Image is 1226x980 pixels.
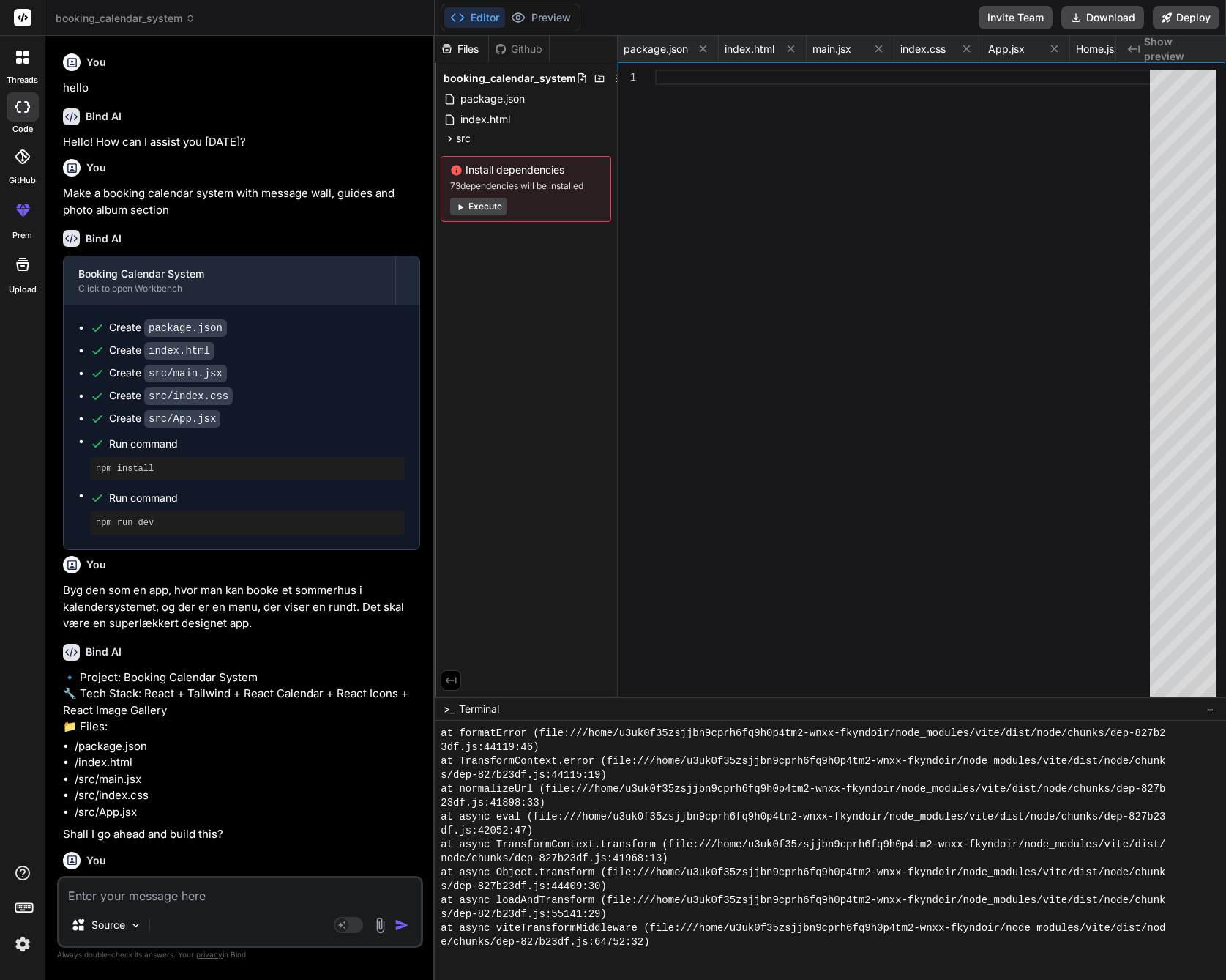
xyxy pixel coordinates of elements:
[979,6,1053,29] button: Invite Team
[109,388,233,404] div: Create
[109,343,214,358] div: Create
[109,437,405,451] span: Run command
[1076,42,1120,56] span: Home.jsx
[12,123,33,136] label: code
[441,782,1165,796] span: at normalizeUrl (file:///home/u3uk0f35zsjjbn9cprh6fq9h0p4tm2-wnxx-fkyndoir/node_modules/vite/dist...
[63,80,420,97] p: hello
[441,740,539,754] span: 3df.js:44119:46)
[56,11,195,26] span: booking_calendar_system
[1203,697,1217,721] button: −
[1061,6,1144,29] button: Download
[624,42,688,56] span: package.json
[444,71,576,86] span: booking_calendar_system
[459,111,512,128] span: index.html
[489,42,549,56] div: Github
[459,90,526,108] span: package.json
[86,557,106,572] h6: You
[441,727,1165,740] span: at formatError (file:///home/u3uk0f35zsjjbn9cprh6fq9h0p4tm2-wnxx-fkyndoir/node_modules/vite/dist/...
[7,74,38,86] label: threads
[63,185,420,218] p: Make a booking calendar system with message wall, guides and photo album section
[144,342,214,360] code: index.html
[144,319,227,337] code: package.json
[441,894,1165,907] span: at async loadAndTransform (file:///home/u3uk0f35zsjjbn9cprh6fq9h0p4tm2-wnxx-fkyndoir/node_modules...
[444,7,505,28] button: Editor
[109,320,227,335] div: Create
[444,702,455,716] span: >_
[75,804,420,821] li: /src/App.jsx
[86,853,106,868] h6: You
[109,491,405,505] span: Run command
[1144,34,1214,64] span: Show preview
[78,267,381,281] div: Booking Calendar System
[725,42,774,56] span: index.html
[459,702,499,716] span: Terminal
[86,231,122,246] h6: Bind AI
[1206,702,1214,716] span: −
[441,866,1165,880] span: at async Object.transform (file:///home/u3uk0f35zsjjbn9cprh6fq9h0p4tm2-wnxx-fkyndoir/node_modules...
[441,796,545,810] span: 23df.js:41898:33)
[441,852,668,866] span: node/chunks/dep-827b23df.js:41968:13)
[91,918,125,932] p: Source
[441,921,1165,935] span: at async viteTransformMiddleware (file:///home/u3uk0f35zsjjbn9cprh6fq9h0p4tm2-wnxx-fkyndoir/node_...
[505,7,577,28] button: Preview
[144,410,220,428] code: src/App.jsx
[441,907,607,921] span: s/dep-827b23df.js:55141:29)
[9,283,37,296] label: Upload
[78,283,381,294] div: Click to open Workbench
[75,787,420,804] li: /src/index.css
[144,365,227,382] code: src/main.jsx
[96,517,399,529] pre: npm run dev
[86,645,122,659] h6: Bind AI
[130,919,142,932] img: Pick Models
[196,950,223,959] span: privacy
[86,109,122,124] h6: Bind AI
[372,917,389,934] img: attachment
[75,771,420,788] li: /src/main.jsx
[1153,6,1219,29] button: Deploy
[441,880,607,894] span: s/dep-827b23df.js:44409:30)
[75,754,420,771] li: /index.html
[441,935,649,949] span: e/chunks/dep-827b23df.js:64752:32)
[63,826,420,843] p: Shall I go ahead and build this?
[441,768,607,782] span: s/dep-827b23df.js:44115:19)
[812,42,851,56] span: main.jsx
[450,180,602,192] span: 73 dependencies will be installed
[63,582,420,632] p: Byg den som en app, hvor man kan booke et sommerhus i kalendersystemet, og der er en menu, der vi...
[75,738,420,755] li: /package.json
[96,463,399,475] pre: npm install
[64,256,395,305] button: Booking Calendar SystemClick to open Workbench
[450,163,602,177] span: Install dependencies
[109,365,227,381] div: Create
[10,932,35,957] img: settings
[441,838,1165,852] span: at async TransformContext.transform (file:///home/u3uk0f35zsjjbn9cprh6fq9h0p4tm2-wnxx-fkyndoir/no...
[435,42,488,56] div: Files
[456,131,471,146] span: src
[9,174,36,187] label: GitHub
[63,669,420,735] p: 🔹 Project: Booking Calendar System 🔧 Tech Stack: React + Tailwind + React Calendar + React Icons ...
[395,918,409,932] img: icon
[86,160,106,175] h6: You
[988,42,1025,56] span: App.jsx
[86,55,106,70] h6: You
[12,229,32,242] label: prem
[441,754,1165,768] span: at TransformContext.error (file:///home/u3uk0f35zsjjbn9cprh6fq9h0p4tm2-wnxx-fkyndoir/node_modules...
[144,387,233,405] code: src/index.css
[441,824,533,838] span: df.js:42052:47)
[900,42,946,56] span: index.css
[618,70,636,85] div: 1
[441,810,1165,824] span: at async eval (file:///home/u3uk0f35zsjjbn9cprh6fq9h0p4tm2-wnxx-fkyndoir/node_modules/vite/dist/n...
[63,134,420,151] p: Hello! How can I assist you [DATE]?
[109,411,220,426] div: Create
[57,948,423,962] p: Always double-check its answers. Your in Bind
[450,198,507,215] button: Execute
